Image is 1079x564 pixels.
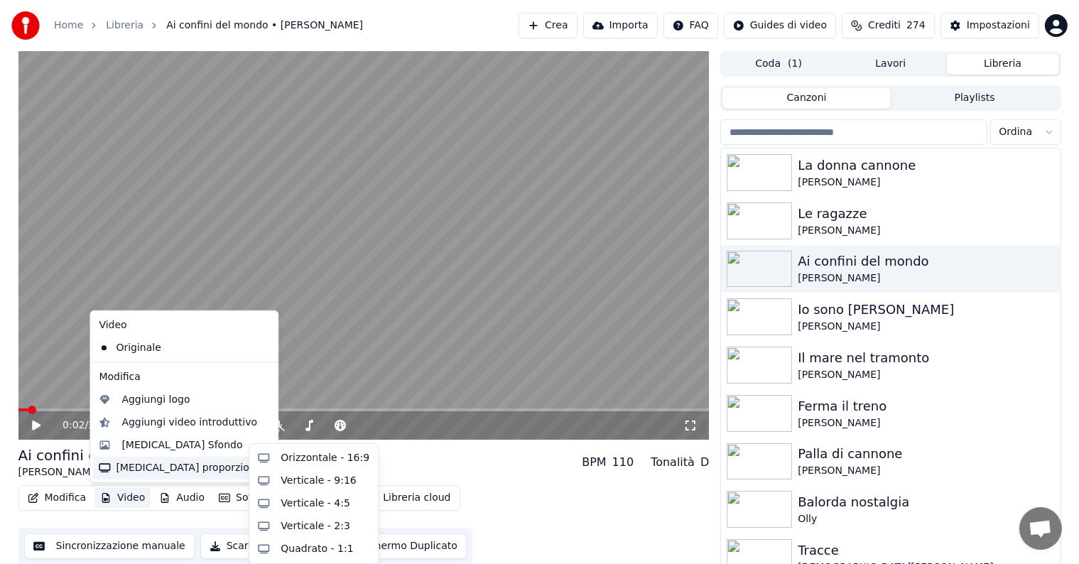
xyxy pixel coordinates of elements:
[940,13,1039,38] button: Impostazioni
[63,418,97,433] div: /
[798,320,1054,334] div: [PERSON_NAME]
[798,541,1054,560] div: Tracce
[281,474,356,488] div: Verticale - 9:16
[967,18,1030,33] div: Impostazioni
[281,451,369,465] div: Orizzontale - 16:9
[383,491,450,505] div: Libreria cloud
[842,13,935,38] button: Crediti274
[868,18,901,33] span: Crediti
[121,416,257,430] div: Aggiungi video introduttivo
[281,497,350,511] div: Verticale - 4:5
[798,368,1054,382] div: [PERSON_NAME]
[798,464,1054,478] div: [PERSON_NAME]
[166,18,363,33] span: Ai confini del mondo • [PERSON_NAME]
[798,175,1054,190] div: [PERSON_NAME]
[11,11,40,40] img: youka
[18,445,164,465] div: Ai confini del mondo
[722,88,891,109] button: Canzoni
[798,156,1054,175] div: La donna cannone
[583,13,658,38] button: Importa
[612,454,634,471] div: 110
[798,492,1054,512] div: Balorda nostalgia
[700,454,709,471] div: D
[1019,507,1062,550] a: Aprire la chat
[835,54,947,75] button: Lavori
[121,438,242,452] div: [MEDICAL_DATA] Sfondo
[18,465,164,479] div: [PERSON_NAME]
[891,88,1059,109] button: Playlists
[200,533,303,559] button: Scarica video
[281,519,350,533] div: Verticale - 2:3
[24,533,195,559] button: Sincronizzazione manuale
[281,542,353,556] div: Quadrato - 1:1
[798,396,1054,416] div: Ferma il treno
[651,454,695,471] div: Tonalità
[798,271,1054,286] div: [PERSON_NAME]
[798,224,1054,238] div: [PERSON_NAME]
[519,13,577,38] button: Crea
[93,457,275,479] div: [MEDICAL_DATA] proporzioni
[999,125,1033,139] span: Ordina
[798,444,1054,464] div: Palla di cannone
[106,18,143,33] a: Libreria
[798,512,1054,526] div: Olly
[582,454,606,471] div: BPM
[54,18,363,33] nav: breadcrumb
[213,488,290,508] button: Sottotitoli
[947,54,1059,75] button: Libreria
[121,393,190,407] div: Aggiungi logo
[93,337,254,359] div: Originale
[93,314,275,337] div: Video
[906,18,926,33] span: 274
[798,416,1054,430] div: [PERSON_NAME]
[153,488,210,508] button: Audio
[54,18,83,33] a: Home
[798,300,1054,320] div: Io sono [PERSON_NAME]
[663,13,718,38] button: FAQ
[798,251,1054,271] div: Ai confini del mondo
[788,57,802,71] span: ( 1 )
[94,488,151,508] button: Video
[722,54,835,75] button: Coda
[63,418,85,433] span: 0:02
[93,366,275,389] div: Modifica
[798,204,1054,224] div: Le ragazze
[22,488,92,508] button: Modifica
[724,13,836,38] button: Guides di video
[798,348,1054,368] div: Il mare nel tramonto
[88,418,110,433] span: 3:14
[308,533,466,559] button: Apri Schermo Duplicato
